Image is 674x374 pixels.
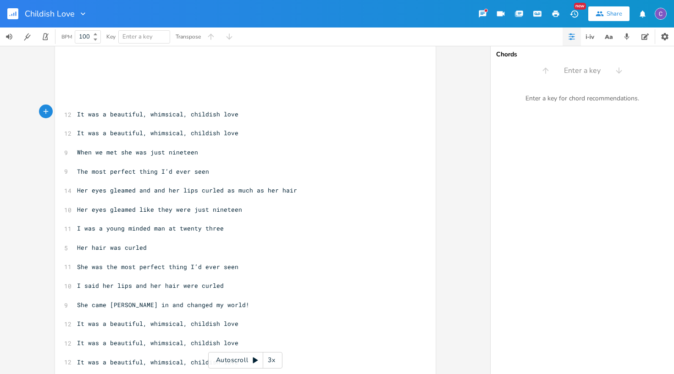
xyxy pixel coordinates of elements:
span: The most perfect thing I’d ever seen [77,167,209,176]
span: Enter a key [122,33,153,41]
img: Calum Wright [655,8,667,20]
span: When we met she was just nineteen [77,148,198,156]
span: She was the most perfect thing I’d ever seen [77,263,238,271]
div: Chords [496,51,668,58]
span: It was a beautiful, whimsical, childish love [77,358,238,366]
span: It was a beautiful, whimsical, childish love [77,339,238,347]
span: Her eyes gleamed like they were just nineteen [77,205,242,214]
span: Her hair was curled [77,243,147,252]
span: It was a beautiful, whimsical, childish love [77,129,238,137]
button: New [565,5,583,22]
div: Share [607,10,622,18]
div: Key [106,34,116,39]
span: I said her lips and her hair were curled [77,281,224,290]
div: New [574,3,586,10]
div: Autoscroll [208,352,282,368]
div: 3x [263,352,280,368]
button: Share [588,6,630,21]
span: Childish Love [25,10,75,18]
div: BPM [61,34,72,39]
span: Enter a key [564,66,601,76]
span: She came [PERSON_NAME] in and changed my world! [77,301,249,309]
div: Transpose [176,34,201,39]
span: I was a young minded man at twenty three [77,224,224,232]
div: Enter a key for chord recommendations. [491,89,674,108]
span: Her eyes gleamed and and her lips curled as much as her hair [77,186,297,194]
span: It was a beautiful, whimsical, childish love [77,319,238,328]
span: It was a beautiful, whimsical, childish love [77,110,238,118]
